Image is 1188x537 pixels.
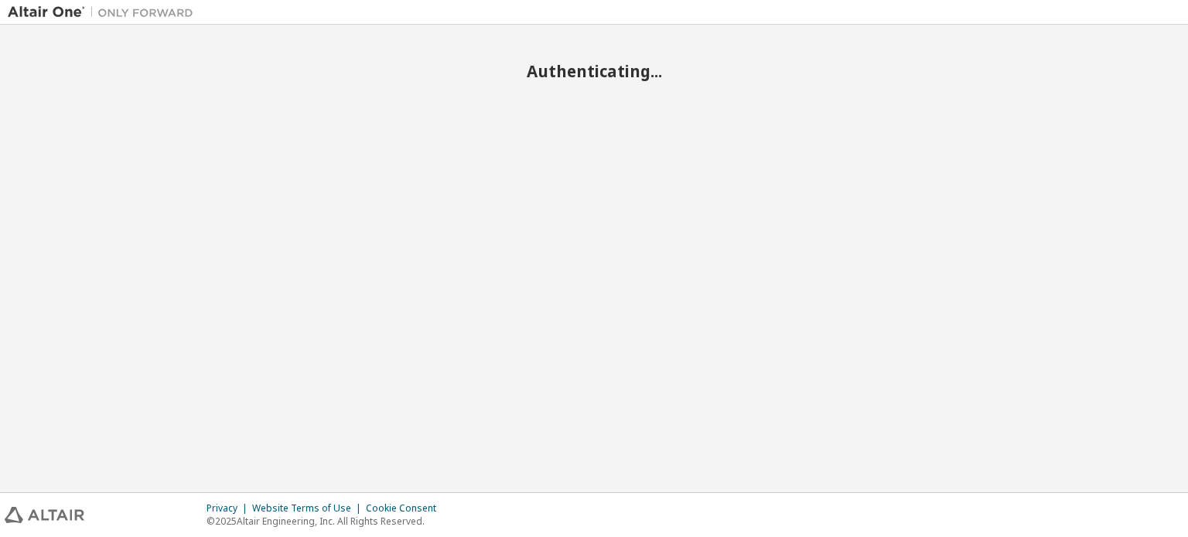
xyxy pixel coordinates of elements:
p: © 2025 Altair Engineering, Inc. All Rights Reserved. [207,515,445,528]
div: Privacy [207,502,252,515]
h2: Authenticating... [8,61,1180,81]
img: Altair One [8,5,201,20]
div: Cookie Consent [366,502,445,515]
img: altair_logo.svg [5,507,84,523]
div: Website Terms of Use [252,502,366,515]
